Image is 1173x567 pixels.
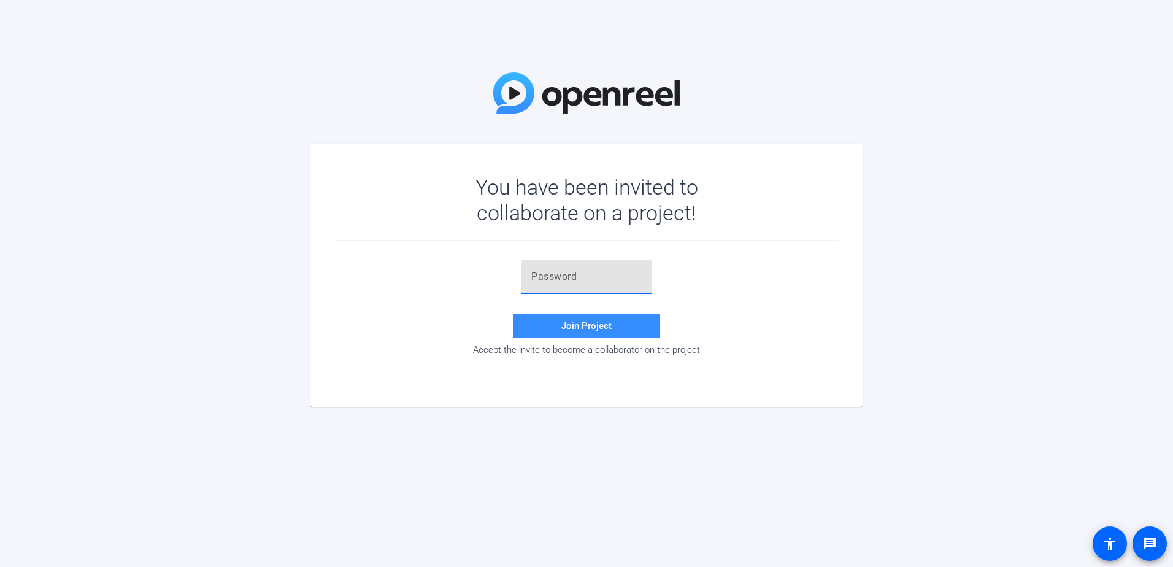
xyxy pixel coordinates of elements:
[1142,536,1157,551] mat-icon: message
[531,269,642,284] input: Password
[440,174,734,226] div: You have been invited to collaborate on a project!
[493,72,680,114] img: OpenReel Logo
[1102,536,1117,551] mat-icon: accessibility
[561,320,612,331] span: Join Project
[513,314,660,338] button: Join Project
[335,344,838,355] div: Accept the invite to become a collaborator on the project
